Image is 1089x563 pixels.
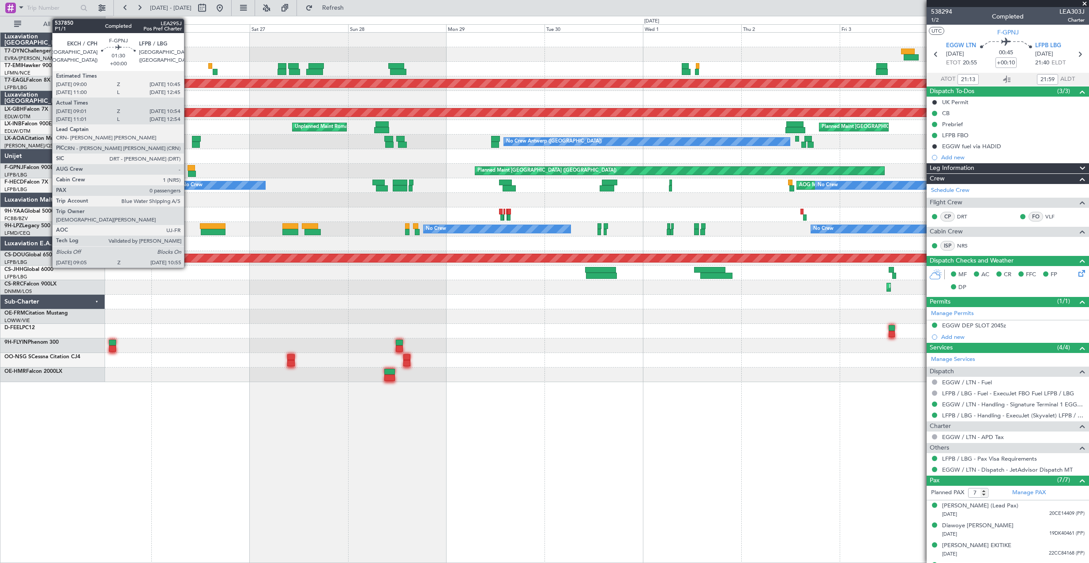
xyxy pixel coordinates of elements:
[506,135,602,148] div: No Crew Antwerp ([GEOGRAPHIC_DATA])
[1049,550,1085,557] span: 22CC84168 (PP)
[4,317,30,324] a: LOWW/VIE
[942,466,1073,473] a: EGGW / LTN - Dispatch - JetAdvisor Dispatch MT
[942,131,969,139] div: LFPB FBO
[4,209,54,214] a: 9H-YAAGlobal 5000
[930,174,945,184] span: Crew
[946,59,961,68] span: ETOT
[4,215,28,222] a: FCBB/BZV
[644,18,659,25] div: [DATE]
[931,309,974,318] a: Manage Permits
[4,172,27,178] a: LFPB/LBG
[930,163,974,173] span: Leg Information
[4,63,58,68] a: T7-EMIHawker 900XP
[1059,7,1085,16] span: LEA303J
[741,24,840,32] div: Thu 2
[4,267,23,272] span: CS-JHH
[942,98,969,106] div: UK Permit
[799,179,892,192] div: AOG Maint Paris ([GEOGRAPHIC_DATA])
[150,4,192,12] span: [DATE] - [DATE]
[27,1,78,15] input: Trip Number
[957,242,977,250] a: NRS
[107,18,122,25] div: [DATE]
[931,16,952,24] span: 1/2
[931,355,975,364] a: Manage Services
[4,223,22,229] span: 9H-LPZ
[1057,297,1070,306] span: (1/1)
[4,230,30,236] a: LFMD/CEQ
[1060,75,1075,84] span: ALDT
[4,78,26,83] span: T7-EAGL
[301,1,354,15] button: Refresh
[931,488,964,497] label: Planned PAX
[1059,16,1085,24] span: Charter
[4,274,27,280] a: LFPB/LBG
[4,369,62,374] a: OE-HMRFalcon 2000LX
[931,186,969,195] a: Schedule Crew
[4,267,53,272] a: CS-JHHGlobal 6000
[930,86,974,97] span: Dispatch To-Dos
[4,186,27,193] a: LFPB/LBG
[4,223,50,229] a: 9H-LPZLegacy 500
[544,24,643,32] div: Tue 30
[930,476,939,486] span: Pax
[4,165,57,170] a: F-GPNJFalcon 900EX
[958,283,966,292] span: DP
[930,421,951,432] span: Charter
[250,24,348,32] div: Sat 27
[4,340,59,345] a: 9H-FLYINPhenom 300
[992,12,1024,21] div: Completed
[315,5,352,11] span: Refresh
[1045,213,1065,221] a: VLF
[889,281,980,294] div: Planned Maint Lagos ([PERSON_NAME])
[941,333,1085,341] div: Add new
[942,541,1011,550] div: [PERSON_NAME] EKITIKE
[4,180,24,185] span: F-HECD
[4,288,32,295] a: DNMM/LOS
[4,354,80,360] a: OO-NSG SCessna Citation CJ4
[4,49,24,54] span: T7-DYN
[4,143,56,149] a: [PERSON_NAME]/QSA
[946,50,964,59] span: [DATE]
[942,502,1018,510] div: [PERSON_NAME] (Lead Pax)
[999,49,1013,57] span: 00:45
[643,24,741,32] div: Wed 1
[1029,212,1043,221] div: FO
[4,281,23,287] span: CS-RRC
[981,270,989,279] span: AC
[942,143,1001,150] div: EGGW fuel via HADID
[1012,488,1046,497] a: Manage PAX
[997,28,1019,37] span: F-GPNJ
[958,270,967,279] span: MF
[931,7,952,16] span: 538294
[477,164,616,177] div: Planned Maint [GEOGRAPHIC_DATA] ([GEOGRAPHIC_DATA])
[182,179,203,192] div: No Crew
[4,252,25,258] span: CS-DOU
[4,136,25,141] span: LX-AOA
[942,531,957,537] span: [DATE]
[942,455,1037,462] a: LFPB / LBG - Pax Visa Requirements
[4,121,74,127] a: LX-INBFalcon 900EX EASy II
[942,120,963,128] div: Prebrief
[942,322,1006,329] div: EGGW DEP SLOT 2045z
[4,354,31,360] span: OO-NSG S
[942,551,957,557] span: [DATE]
[4,259,27,266] a: LFPB/LBG
[4,180,48,185] a: F-HECDFalcon 7X
[1004,270,1011,279] span: CR
[942,522,1014,530] div: Diawoye [PERSON_NAME]
[930,343,953,353] span: Services
[1026,270,1036,279] span: FFC
[946,41,976,50] span: EGGW LTN
[942,401,1085,408] a: EGGW / LTN - Handling - Signature Terminal 1 EGGW / LTN
[930,227,963,237] span: Cabin Crew
[348,24,447,32] div: Sun 28
[1035,50,1053,59] span: [DATE]
[941,154,1085,161] div: Add new
[4,107,48,112] a: LX-GBHFalcon 7X
[942,379,992,386] a: EGGW / LTN - Fuel
[957,213,977,221] a: DRT
[1051,59,1066,68] span: ELDT
[1035,41,1061,50] span: LFPB LBG
[963,59,977,68] span: 20:55
[942,511,957,518] span: [DATE]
